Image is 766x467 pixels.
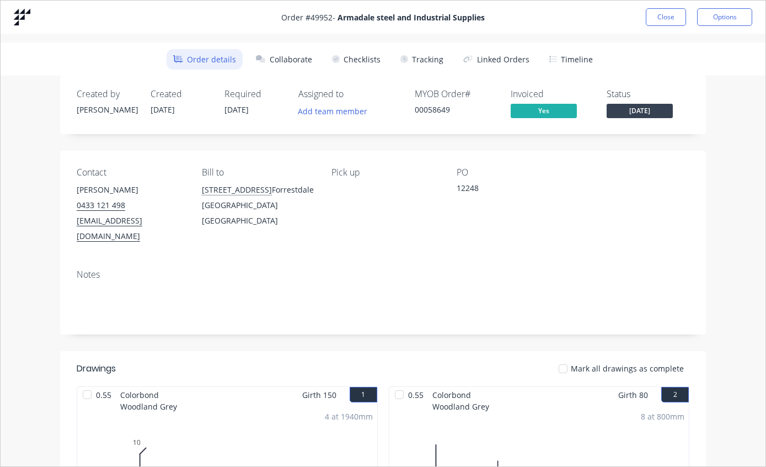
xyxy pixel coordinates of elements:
div: Created [151,89,211,99]
button: Add team member [292,104,373,119]
button: [DATE] [607,104,673,120]
div: [PERSON_NAME] [77,182,184,198]
div: 4 at 1940mm [325,411,373,422]
span: Order # 49952 - [281,12,485,23]
button: Collaborate [249,49,319,70]
button: Order details [167,49,243,70]
span: 0.55 [404,387,428,406]
div: Status [607,89,689,99]
div: Invoiced [511,89,593,99]
span: [DATE] [151,104,175,115]
div: Bill to [202,167,314,178]
div: Required [224,89,285,99]
div: Created by [77,89,137,99]
div: Contact [77,167,184,178]
button: Close [646,8,686,26]
button: Timeline [543,49,599,70]
div: Assigned to [298,89,409,99]
span: [DATE] [224,104,249,115]
span: Colorbond Woodland Grey [428,387,505,406]
button: Linked Orders [457,49,536,70]
button: Options [697,8,752,26]
span: Mark all drawings as complete [571,363,684,374]
span: Girth 80 [618,387,648,403]
div: PO [457,167,564,178]
div: 12248 [457,182,564,198]
strong: Armadale steel and Industrial Supplies [338,12,485,23]
button: Tracking [394,49,450,70]
div: 8 at 800mm [641,411,684,422]
span: [DATE] [607,104,673,118]
span: Girth 150 [302,387,336,403]
div: Notes [77,269,689,280]
span: Colorbond Woodland Grey [116,387,193,406]
button: Checklists [325,49,387,70]
div: Pick up [331,167,439,178]
div: 00058649 [415,104,497,115]
div: MYOB Order # [415,89,497,99]
div: [PERSON_NAME]0433 121 498[EMAIL_ADDRESS][DOMAIN_NAME] [77,182,184,244]
button: 1 [350,387,377,402]
img: Factory [14,9,30,25]
div: Forrestdale [GEOGRAPHIC_DATA] [GEOGRAPHIC_DATA] [202,182,314,229]
div: [STREET_ADDRESS]Forrestdale [GEOGRAPHIC_DATA] [GEOGRAPHIC_DATA] [202,182,314,229]
button: Add team member [298,104,373,119]
div: Drawings [77,362,116,375]
span: 0.55 [92,387,116,406]
button: 2 [661,387,689,402]
div: [PERSON_NAME] [77,104,137,115]
span: Yes [511,104,577,118]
